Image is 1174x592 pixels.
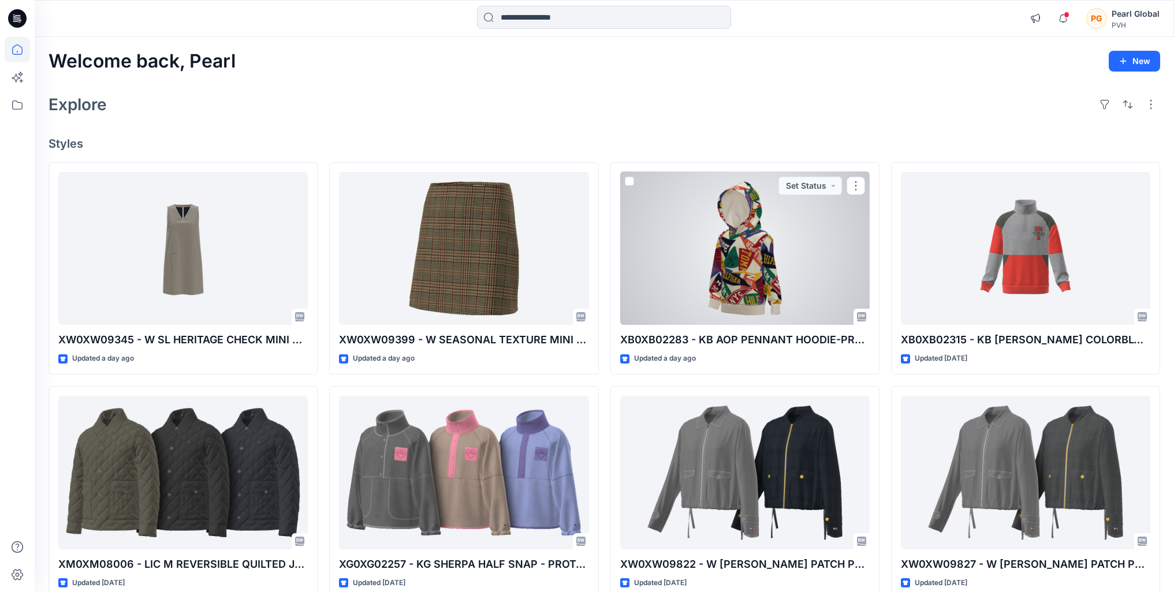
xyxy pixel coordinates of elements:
[634,353,696,365] p: Updated a day ago
[58,332,308,348] p: XW0XW09345 - W SL HERITAGE CHECK MINI DRESS-PROTO-V01
[49,137,1160,151] h4: Styles
[901,172,1150,325] a: XB0XB02315 - KB FINN COLORBLOCK QZ - PROTO - V01
[620,396,870,549] a: XW0XW09822 - W LYLA PATCH POCKET JACKET-STRP-PROTO V01
[1112,7,1160,21] div: Pearl Global
[901,396,1150,549] a: XW0XW09827 - W LYLA PATCH POCKET JKT- PLAID-PROTO V01
[58,396,308,549] a: XM0XM08006 - LIC M REVERSIBLE QUILTED JACKET - PROTO - V01
[915,577,967,589] p: Updated [DATE]
[58,172,308,325] a: XW0XW09345 - W SL HERITAGE CHECK MINI DRESS-PROTO-V01
[72,577,125,589] p: Updated [DATE]
[901,332,1150,348] p: XB0XB02315 - KB [PERSON_NAME] COLORBLOCK QZ - PROTO - V01
[634,577,687,589] p: Updated [DATE]
[339,556,588,572] p: XG0XG02257 - KG SHERPA HALF SNAP - PROTO - V01
[339,332,588,348] p: XW0XW09399 - W SEASONAL TEXTURE MINI SKIRT - PROTO - V01
[1112,21,1160,29] div: PVH
[353,577,405,589] p: Updated [DATE]
[72,353,134,365] p: Updated a day ago
[620,172,870,325] a: XB0XB02283 - KB AOP PENNANT HOODIE-PROTO-V01
[620,556,870,572] p: XW0XW09822 - W [PERSON_NAME] PATCH POCKET JACKET-STRP-PROTO V01
[58,556,308,572] p: XM0XM08006 - LIC M REVERSIBLE QUILTED JACKET - PROTO - V01
[353,353,415,365] p: Updated a day ago
[620,332,870,348] p: XB0XB02283 - KB AOP PENNANT HOODIE-PROTO-V01
[901,556,1150,572] p: XW0XW09827 - W [PERSON_NAME] PATCH POCKET JKT- PLAID-PROTO V01
[49,95,107,114] h2: Explore
[339,172,588,325] a: XW0XW09399 - W SEASONAL TEXTURE MINI SKIRT - PROTO - V01
[1109,51,1160,72] button: New
[339,396,588,549] a: XG0XG02257 - KG SHERPA HALF SNAP - PROTO - V01
[49,51,236,72] h2: Welcome back, Pearl
[915,353,967,365] p: Updated [DATE]
[1086,8,1107,29] div: PG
